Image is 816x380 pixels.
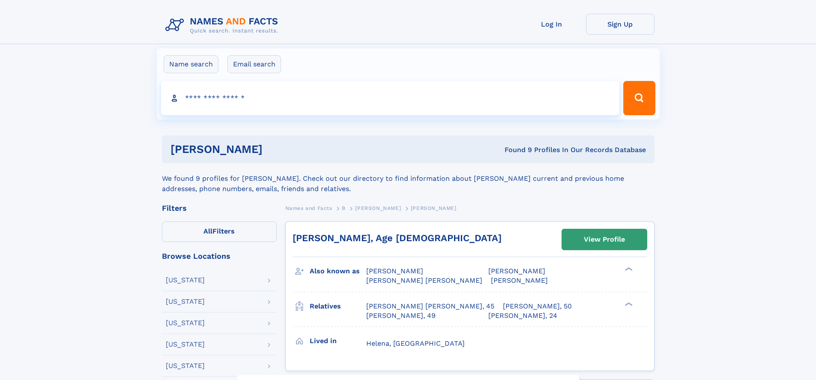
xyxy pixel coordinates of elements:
[491,276,548,284] span: [PERSON_NAME]
[162,204,277,212] div: Filters
[342,203,346,213] a: B
[203,227,212,235] span: All
[517,14,586,35] a: Log In
[170,144,384,155] h1: [PERSON_NAME]
[584,230,625,249] div: View Profile
[623,266,633,272] div: ❯
[623,81,655,115] button: Search Button
[562,229,647,250] a: View Profile
[162,14,285,37] img: Logo Names and Facts
[166,298,205,305] div: [US_STATE]
[366,339,465,347] span: Helena, [GEOGRAPHIC_DATA]
[503,302,572,311] a: [PERSON_NAME], 50
[488,267,545,275] span: [PERSON_NAME]
[411,205,457,211] span: [PERSON_NAME]
[383,145,646,155] div: Found 9 Profiles In Our Records Database
[342,205,346,211] span: B
[166,362,205,369] div: [US_STATE]
[355,205,401,211] span: [PERSON_NAME]
[623,301,633,307] div: ❯
[488,311,557,320] a: [PERSON_NAME], 24
[355,203,401,213] a: [PERSON_NAME]
[166,341,205,348] div: [US_STATE]
[161,81,620,115] input: search input
[310,264,366,278] h3: Also known as
[166,320,205,326] div: [US_STATE]
[293,233,502,243] a: [PERSON_NAME], Age [DEMOGRAPHIC_DATA]
[366,311,436,320] a: [PERSON_NAME], 49
[366,302,494,311] a: [PERSON_NAME] [PERSON_NAME], 45
[285,203,332,213] a: Names and Facts
[366,276,482,284] span: [PERSON_NAME] [PERSON_NAME]
[162,252,277,260] div: Browse Locations
[166,277,205,284] div: [US_STATE]
[162,163,655,194] div: We found 9 profiles for [PERSON_NAME]. Check out our directory to find information about [PERSON_...
[310,299,366,314] h3: Relatives
[310,334,366,348] h3: Lived in
[162,221,277,242] label: Filters
[164,55,218,73] label: Name search
[586,14,655,35] a: Sign Up
[366,267,423,275] span: [PERSON_NAME]
[227,55,281,73] label: Email search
